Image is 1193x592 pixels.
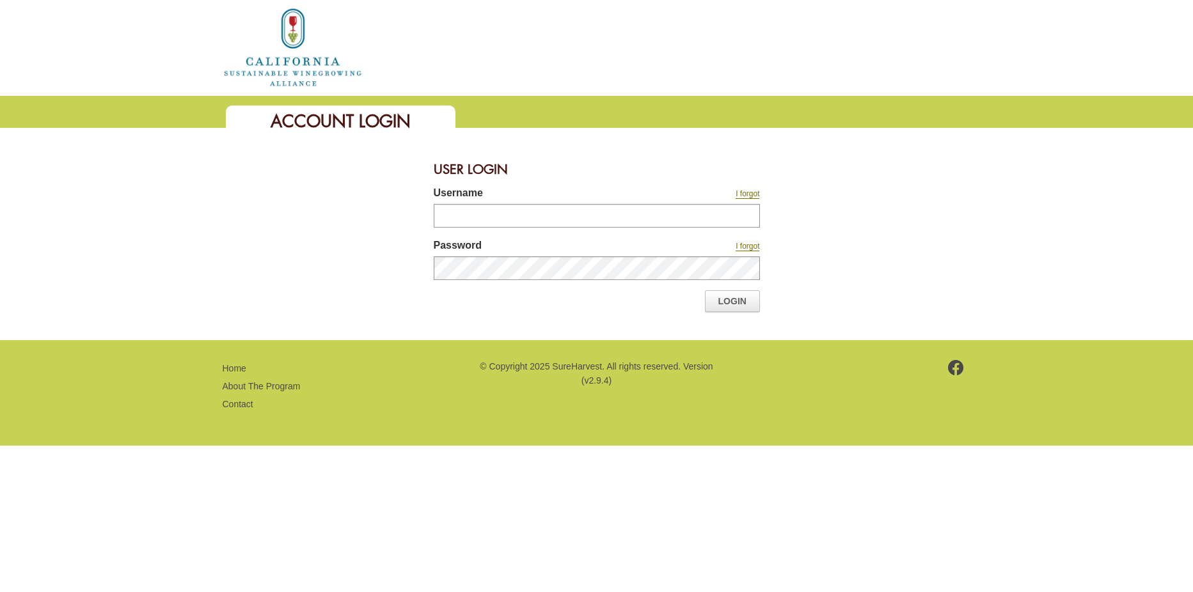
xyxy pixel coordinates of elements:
a: Login [705,290,760,312]
a: I forgot [736,242,759,251]
img: footer-facebook.png [948,360,964,375]
a: I forgot [736,189,759,199]
span: Account Login [271,110,411,132]
a: Contact [223,399,253,409]
p: © Copyright 2025 SureHarvest. All rights reserved. Version (v2.9.4) [478,359,715,388]
label: Username [434,185,645,204]
a: About The Program [223,381,301,391]
label: Password [434,238,645,256]
a: Home [223,41,363,52]
div: User Login [434,153,760,185]
a: Home [223,363,246,373]
img: logo_cswa2x.png [223,6,363,88]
